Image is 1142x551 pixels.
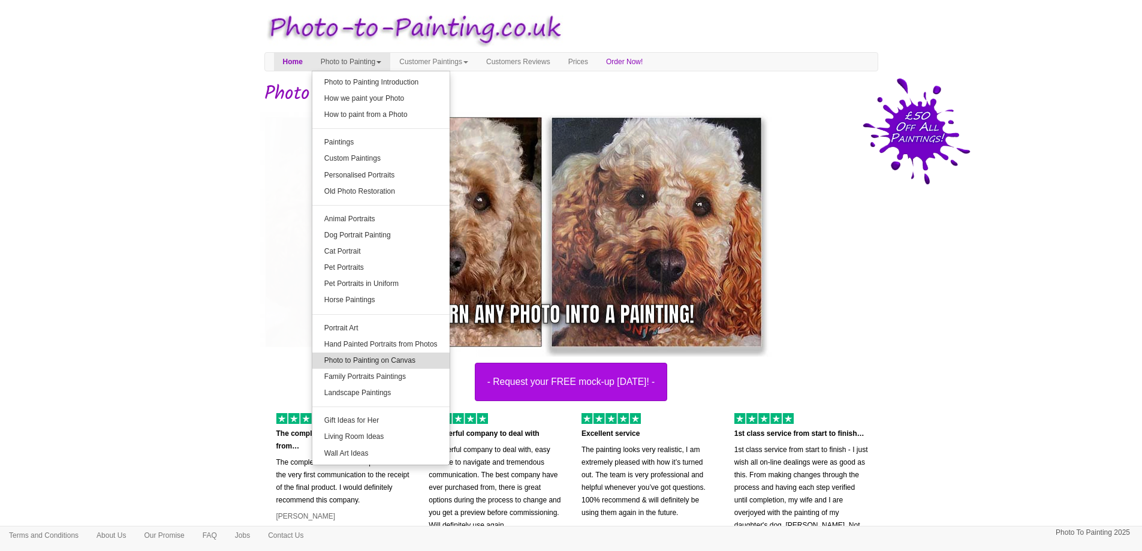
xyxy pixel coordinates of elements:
a: Pet Portraits in Uniform [312,276,450,292]
a: Pet Portraits [312,260,450,276]
p: The complete service was superb from… [276,427,411,453]
a: Wall Art Ideas [312,445,450,462]
img: Oil painting of a dog [255,107,705,357]
img: 5 of out 5 stars [276,413,336,424]
img: 50 pound price drop [863,78,971,185]
p: The complete service was superb from the very first communication to the receipt of the final pro... [276,456,411,507]
a: Landscape Paintings [312,385,450,401]
a: Hand Painted Portraits from Photos [312,336,450,353]
a: Portrait Art [312,320,450,336]
a: Horse Paintings [312,292,450,308]
img: 5 of out 5 stars [734,413,794,424]
a: Order Now! [597,53,652,71]
a: Paintings [312,134,450,150]
a: Photo to Painting on Canvas [312,353,450,369]
p: Wonderful company to deal with, easy website to navigate and tremendous communication. The best c... [429,444,564,532]
p: The painting looks very realistic, I am extremely pleased with how it’s turned out. The team is v... [581,444,716,519]
p: 1st class service from start to finish… [734,427,869,440]
a: Gift Ideas for Her [312,413,450,429]
p: Wonderful company to deal with [429,427,564,440]
button: - Request your FREE mock-up [DATE]! - [475,363,668,401]
a: Living Room Ideas [312,429,450,445]
h1: Photo to Painting [264,83,878,104]
a: Cat Portrait [312,243,450,260]
div: Turn any photo into a painting! [430,299,694,330]
p: Excellent service [581,427,716,440]
p: [PERSON_NAME] [276,510,411,523]
a: Jobs [226,526,259,544]
a: How we paint your Photo [312,91,450,107]
a: Contact Us [259,526,312,544]
a: Dog Portrait Painting [312,227,450,243]
a: Animal Portraits [312,211,450,227]
a: Photo to Painting [312,53,390,71]
a: Prices [559,53,597,71]
a: Customers Reviews [477,53,559,71]
img: american-gothic-small.jpg [322,107,772,357]
a: Personalised Portraits [312,167,450,183]
a: Customer Paintings [390,53,477,71]
a: Home [274,53,312,71]
a: FAQ [194,526,226,544]
a: About Us [88,526,135,544]
a: Custom Paintings [312,150,450,167]
a: Family Portraits Paintings [312,369,450,385]
a: How to paint from a Photo [312,107,450,123]
img: Photo to Painting [258,6,565,52]
p: Photo To Painting 2025 [1056,526,1130,539]
img: 5 of out 5 stars [429,413,488,424]
a: Our Promise [135,526,193,544]
a: Old Photo Restoration [312,183,450,200]
img: 5 of out 5 stars [581,413,641,424]
a: Photo to Painting Introduction [312,74,450,91]
p: [PERSON_NAME] [581,523,716,535]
